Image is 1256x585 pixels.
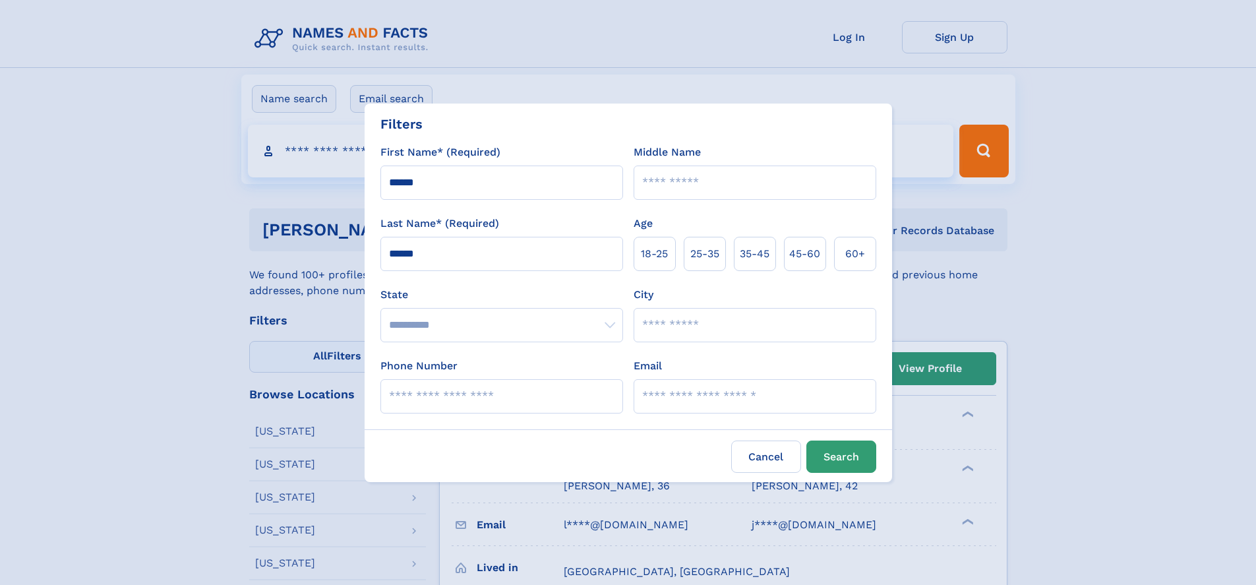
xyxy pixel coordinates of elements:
[690,246,719,262] span: 25‑35
[634,144,701,160] label: Middle Name
[634,287,653,303] label: City
[806,441,876,473] button: Search
[380,287,623,303] label: State
[740,246,769,262] span: 35‑45
[845,246,865,262] span: 60+
[731,441,801,473] label: Cancel
[634,358,662,374] label: Email
[380,114,423,134] div: Filters
[634,216,653,231] label: Age
[641,246,668,262] span: 18‑25
[789,246,820,262] span: 45‑60
[380,144,500,160] label: First Name* (Required)
[380,358,458,374] label: Phone Number
[380,216,499,231] label: Last Name* (Required)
